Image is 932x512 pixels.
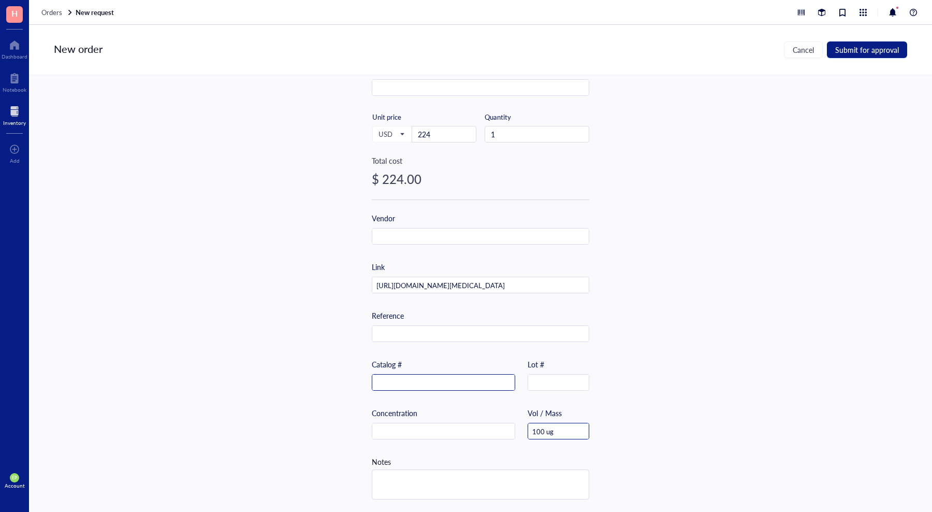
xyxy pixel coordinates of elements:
[54,41,103,58] div: New order
[3,70,26,93] a: Notebook
[3,103,26,126] a: Inventory
[528,407,562,419] div: Vol / Mass
[3,120,26,126] div: Inventory
[5,482,25,489] div: Account
[372,407,417,419] div: Concentration
[2,37,27,60] a: Dashboard
[485,112,589,122] div: Quantity
[528,359,544,370] div: Lot #
[41,8,74,17] a: Orders
[76,8,116,17] a: New request
[41,7,62,17] span: Orders
[784,41,823,58] button: Cancel
[827,41,907,58] button: Submit for approval
[2,53,27,60] div: Dashboard
[372,310,404,321] div: Reference
[372,155,589,166] div: Total cost
[372,112,437,122] div: Unit price
[372,456,391,467] div: Notes
[372,261,385,273] div: Link
[378,130,404,139] span: USD
[372,170,589,187] div: $ 224.00
[372,359,402,370] div: Catalog #
[372,212,395,224] div: Vendor
[835,46,899,54] span: Submit for approval
[11,7,18,20] span: H
[3,87,26,93] div: Notebook
[793,46,814,54] span: Cancel
[12,475,17,480] span: EP
[10,158,20,164] div: Add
